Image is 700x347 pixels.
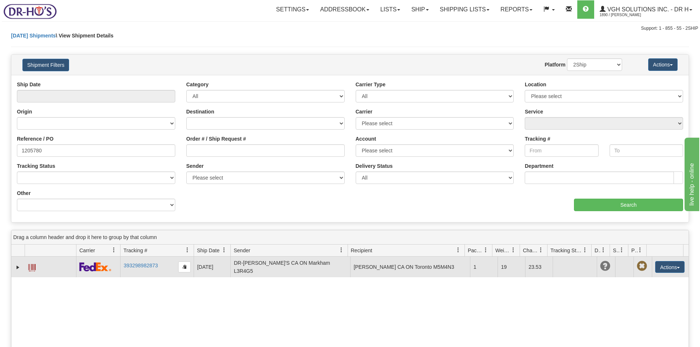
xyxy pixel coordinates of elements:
[76,245,120,257] th: Press ctrl + space to group
[25,245,76,257] th: Press ctrl + space to group
[637,261,647,271] span: Pickup Not Assigned
[597,244,610,256] a: Delivery Status filter column settings
[17,108,32,115] label: Origin
[17,162,55,170] label: Tracking Status
[535,244,547,256] a: Charge filter column settings
[492,245,520,257] th: Press ctrl + space to group
[79,247,95,254] span: Carrier
[523,247,538,254] span: Charge
[600,11,655,19] span: 1890 / [PERSON_NAME]
[655,261,685,273] button: Actions
[14,264,22,271] a: Expand
[234,247,250,254] span: Sender
[545,61,566,68] label: Platform
[550,247,582,254] span: Tracking Status
[186,108,214,115] label: Destination
[600,261,610,271] span: Unknown
[525,81,546,88] label: Location
[194,257,230,277] td: [DATE]
[356,108,373,115] label: Carrier
[631,247,638,254] span: Pickup Status
[17,81,41,88] label: Ship Date
[123,247,147,254] span: Tracking #
[197,247,219,254] span: Ship Date
[468,247,483,254] span: Packages
[507,244,520,256] a: Weight filter column settings
[525,135,550,142] label: Tracking #
[610,144,683,157] input: To
[123,263,158,268] a: 393298982873
[2,25,698,32] div: Support: 1 - 855 - 55 - 2SHIP
[356,81,385,88] label: Carrier Type
[11,33,56,39] a: [DATE] Shipments
[356,135,376,142] label: Account
[270,0,315,19] a: Settings
[634,244,646,256] a: Pickup Status filter column settings
[452,244,464,256] a: Recipient filter column settings
[22,59,69,71] button: Shipment Filters
[574,199,683,211] input: Search
[348,245,465,257] th: Press ctrl + space to group
[194,245,230,257] th: Press ctrl + space to group
[56,33,114,39] span: \ View Shipment Details
[525,108,543,115] label: Service
[520,245,547,257] th: Press ctrl + space to group
[230,257,350,277] td: DR-[PERSON_NAME]'S CA ON Markham L3R4G5
[646,245,683,257] th: Press ctrl + space to group
[498,257,525,277] td: 19
[356,162,393,170] label: Delivery Status
[375,0,406,19] a: Lists
[11,230,689,245] div: grid grouping header
[628,245,646,257] th: Press ctrl + space to group
[525,162,553,170] label: Department
[495,247,511,254] span: Weight
[594,0,698,19] a: VGH Solutions Inc. - Dr H 1890 / [PERSON_NAME]
[351,247,372,254] span: Recipient
[178,261,191,272] button: Copy to clipboard
[470,257,498,277] td: 1
[17,135,54,142] label: Reference / PO
[495,0,538,19] a: Reports
[613,247,619,254] span: Shipment Issues
[579,244,591,256] a: Tracking Status filter column settings
[525,257,553,277] td: 23.53
[108,244,120,256] a: Carrier filter column settings
[6,4,68,13] div: live help - online
[606,6,689,12] span: VGH Solutions Inc. - Dr H
[610,245,628,257] th: Press ctrl + space to group
[480,244,492,256] a: Packages filter column settings
[315,0,375,19] a: Addressbook
[595,247,601,254] span: Delivery Status
[615,244,628,256] a: Shipment Issues filter column settings
[28,261,36,272] a: Label
[547,245,591,257] th: Press ctrl + space to group
[464,245,492,257] th: Press ctrl + space to group
[335,244,348,256] a: Sender filter column settings
[17,189,30,197] label: Other
[218,244,230,256] a: Ship Date filter column settings
[186,81,209,88] label: Category
[683,136,699,211] iframe: chat widget
[406,0,434,19] a: Ship
[2,2,58,21] img: logo1890.jpg
[120,245,194,257] th: Press ctrl + space to group
[230,245,348,257] th: Press ctrl + space to group
[591,245,610,257] th: Press ctrl + space to group
[79,262,111,271] img: 2 - FedEx Express®
[350,257,470,277] td: [PERSON_NAME] CA ON Toronto M5M4N3
[181,244,194,256] a: Tracking # filter column settings
[525,144,598,157] input: From
[186,135,246,142] label: Order # / Ship Request #
[648,58,678,71] button: Actions
[434,0,495,19] a: Shipping lists
[186,162,204,170] label: Sender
